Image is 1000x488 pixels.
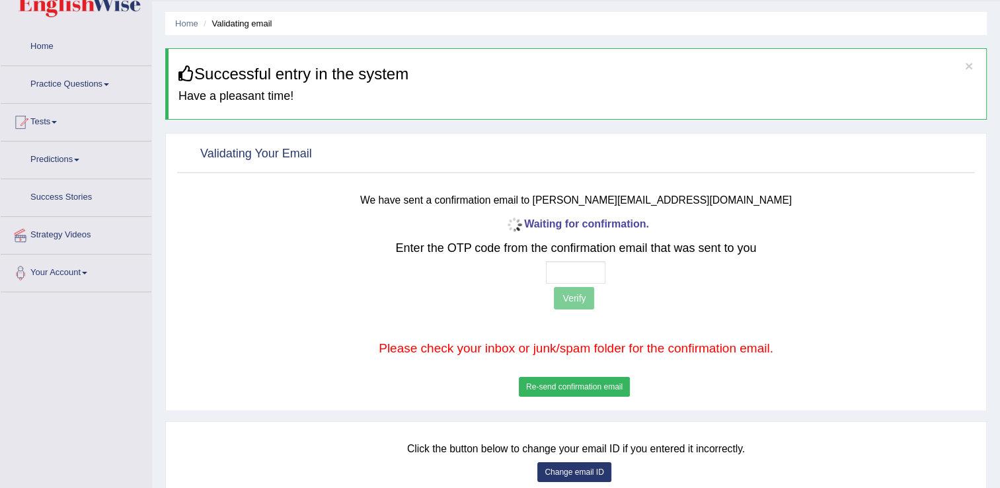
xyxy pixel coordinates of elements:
[1,28,151,61] a: Home
[178,65,976,83] h3: Successful entry in the system
[247,339,904,358] p: Please check your inbox or junk/spam folder for the confirmation email.
[965,59,973,73] button: ×
[1,179,151,212] a: Success Stories
[1,104,151,137] a: Tests
[1,142,151,175] a: Predictions
[1,217,151,250] a: Strategy Videos
[519,377,630,397] button: Re-send confirmation email
[537,462,611,482] button: Change email ID
[247,242,904,255] h2: Enter the OTP code from the confirmation email that was sent to you
[1,255,151,288] a: Your Account
[503,214,524,235] img: icon-progress-circle-small.gif
[407,443,745,454] small: Click the button below to change your email ID if you entered it incorrectly.
[178,90,976,103] h4: Have a pleasant time!
[180,144,312,164] h2: Validating Your Email
[503,218,649,229] b: Waiting for confirmation.
[1,66,151,99] a: Practice Questions
[200,17,272,30] li: Validating email
[360,194,792,206] small: We have sent a confirmation email to [PERSON_NAME][EMAIL_ADDRESS][DOMAIN_NAME]
[175,19,198,28] a: Home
